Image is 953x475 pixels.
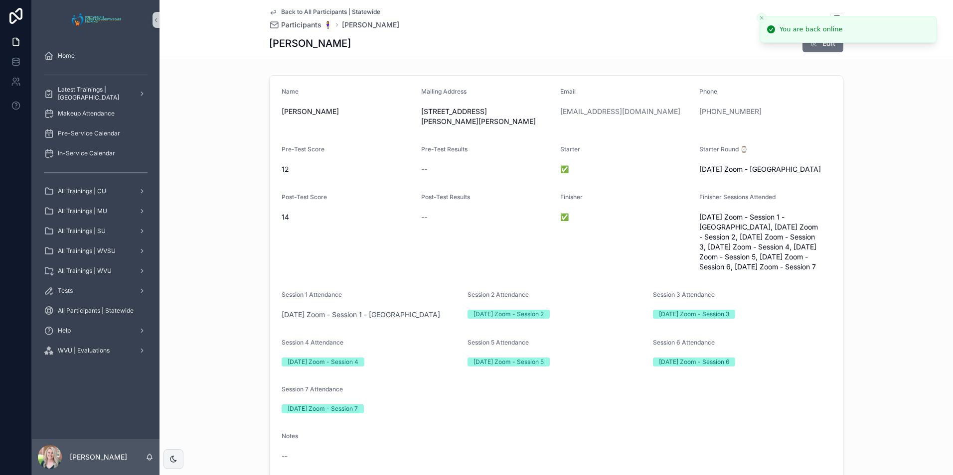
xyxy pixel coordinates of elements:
span: Session 7 Attendance [282,385,343,393]
span: Pre-Test Score [282,145,324,153]
span: Pre-Service Calendar [58,129,120,137]
a: [DATE] Zoom - Session 1 - [GEOGRAPHIC_DATA] [282,310,440,320]
a: All Trainings | MU [38,202,154,220]
span: Participants 🧍‍♀️ [281,20,332,30]
span: WVU | Evaluations [58,347,110,355]
div: scrollable content [32,40,159,372]
div: You are back online [780,24,842,34]
span: Session 5 Attendance [468,339,529,346]
span: Finisher [560,193,583,201]
span: Session 2 Attendance [468,291,529,298]
span: Post-Test Score [282,193,327,201]
span: Session 3 Attendance [653,291,715,298]
span: In-Service Calendar [58,149,115,157]
span: [STREET_ADDRESS][PERSON_NAME][PERSON_NAME] [421,107,553,126]
div: [DATE] Zoom - Session 7 [288,404,358,413]
span: Email [560,88,576,95]
a: All Trainings | CU [38,182,154,200]
a: In-Service Calendar [38,144,154,162]
span: All Trainings | WVSU [58,247,116,255]
span: Finisher Sessions Attended [699,193,776,201]
span: 14 [282,212,413,222]
span: -- [421,164,427,174]
span: -- [282,451,288,461]
span: Latest Trainings | [GEOGRAPHIC_DATA] [58,86,131,102]
a: Tests [38,282,154,300]
span: Session 4 Attendance [282,339,343,346]
a: Home [38,47,154,65]
span: Starter [560,145,580,153]
a: Makeup Attendance [38,105,154,122]
div: [DATE] Zoom - Session 5 [474,357,544,366]
span: [PERSON_NAME] [282,107,413,117]
a: All Participants | Statewide [38,302,154,320]
span: Home [58,52,75,60]
span: Mailing Address [421,88,467,95]
span: All Trainings | SU [58,227,106,235]
span: Tests [58,287,73,295]
a: Pre-Service Calendar [38,124,154,142]
span: [DATE] Zoom - Session 1 - [GEOGRAPHIC_DATA], [DATE] Zoom - Session 2, [DATE] Zoom - Session 3, [D... [699,212,831,272]
a: [PERSON_NAME] [342,20,399,30]
a: WVU | Evaluations [38,342,154,359]
span: Phone [699,88,717,95]
span: All Participants | Statewide [58,307,134,315]
span: Pre-Test Results [421,145,468,153]
span: Back to All Participants | Statewide [281,8,380,16]
span: Makeup Attendance [58,110,115,118]
span: Notes [282,432,298,440]
div: [DATE] Zoom - Session 3 [659,310,729,319]
button: Edit [802,34,843,52]
a: All Trainings | WVSU [38,242,154,260]
a: All Trainings | WVU [38,262,154,280]
div: [DATE] Zoom - Session 6 [659,357,729,366]
span: Help [58,327,71,335]
span: All Trainings | CU [58,187,106,195]
h1: [PERSON_NAME] [269,36,351,50]
span: Post-Test Results [421,193,470,201]
span: [DATE] Zoom - [GEOGRAPHIC_DATA] [699,164,831,174]
span: All Trainings | MU [58,207,107,215]
span: 12 [282,164,413,174]
a: Latest Trainings | [GEOGRAPHIC_DATA] [38,85,154,103]
a: Back to All Participants | Statewide [269,8,380,16]
div: [DATE] Zoom - Session 4 [288,357,358,366]
span: -- [421,212,427,222]
span: ✅ [560,212,691,222]
a: [EMAIL_ADDRESS][DOMAIN_NAME] [560,107,680,117]
span: Starter Round ⌚ [699,145,748,153]
a: Help [38,322,154,340]
p: [PERSON_NAME] [70,452,127,462]
span: Name [282,88,299,95]
span: All Trainings | WVU [58,267,112,275]
div: [DATE] Zoom - Session 2 [474,310,544,319]
a: Participants 🧍‍♀️ [269,20,332,30]
button: Close toast [757,13,767,23]
span: ✅ [560,164,691,174]
a: All Trainings | SU [38,222,154,240]
span: Session 6 Attendance [653,339,715,346]
a: [PHONE_NUMBER] [699,107,762,117]
img: App logo [69,12,123,28]
span: Session 1 Attendance [282,291,342,298]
